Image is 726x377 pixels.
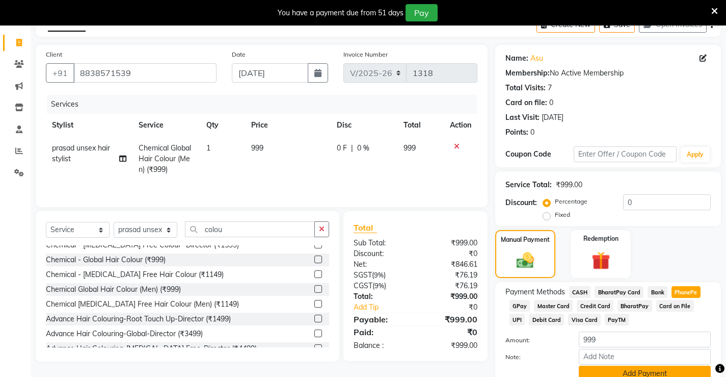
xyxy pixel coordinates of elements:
div: Coupon Code [505,149,574,160]
span: 9% [374,282,384,290]
input: Add Note [579,349,711,365]
div: 7 [548,83,552,93]
label: Amount: [498,336,571,345]
span: Master Card [534,300,573,312]
div: ₹999.00 [415,238,485,248]
div: Sub Total: [346,238,415,248]
span: 0 F [337,143,347,154]
input: Search or Scan [185,221,315,237]
div: Discount: [505,197,537,208]
th: Qty [200,114,245,137]
span: GPay [509,300,530,312]
label: Fixed [555,210,570,219]
span: Chemical Global Hair Colour (Men) (₹999) [139,143,191,174]
div: You have a payment due from 51 days [278,8,404,18]
div: ₹999.00 [415,313,485,325]
span: 999 [404,143,416,153]
div: Chemical Global Hair Colour (Men) (₹999) [46,284,181,295]
span: Visa Card [568,314,601,325]
div: Net: [346,259,415,270]
div: Points: [505,127,528,138]
button: Pay [406,4,438,21]
a: Add Tip [346,302,427,313]
div: Chemical - [MEDICAL_DATA] Free Colour -Director (₹1599) [46,240,239,250]
div: Service Total: [505,180,552,190]
span: UPI [509,314,525,325]
th: Total [397,114,444,137]
input: Amount [579,332,711,347]
label: Manual Payment [501,235,550,244]
div: Payable: [346,313,415,325]
span: PayTM [605,314,629,325]
span: PhonePe [671,286,701,298]
label: Client [46,50,62,59]
div: ₹999.00 [415,340,485,351]
span: Payment Methods [505,287,565,297]
div: ₹76.19 [415,270,485,281]
span: prasad unsex hair stylist [52,143,110,163]
th: Price [245,114,331,137]
input: Enter Offer / Coupon Code [574,146,677,162]
div: Advance Hair Colouring-Root Touch Up-Director (₹1499) [46,314,231,324]
div: Paid: [346,326,415,338]
span: SGST [354,270,372,280]
div: Chemical [MEDICAL_DATA] Free Hair Colour (Men) (₹1149) [46,299,239,310]
div: ₹846.61 [415,259,485,270]
th: Action [444,114,477,137]
div: ₹0 [415,248,485,259]
label: Redemption [583,234,619,243]
div: 0 [549,97,553,108]
span: | [351,143,353,154]
div: Services [47,95,485,114]
span: CASH [569,286,591,298]
span: Total [354,222,377,233]
label: Percentage [555,197,587,206]
div: 0 [530,127,534,138]
button: Apply [681,147,710,162]
div: ₹999.00 [556,180,582,190]
div: Balance : [346,340,415,351]
span: Debit Card [529,314,564,325]
div: No Active Membership [505,68,711,79]
div: Last Visit: [505,112,540,123]
div: ( ) [346,270,415,281]
button: +91 [46,63,74,83]
a: Asu [530,53,543,64]
span: 9% [374,271,384,279]
div: Card on file: [505,97,547,108]
img: _gift.svg [586,249,616,272]
span: BharatPay Card [595,286,643,298]
th: Stylist [46,114,132,137]
div: Chemical - [MEDICAL_DATA] Free Hair Colour (₹1149) [46,269,224,280]
div: Total: [346,291,415,302]
span: CGST [354,281,372,290]
div: Advance Hair Colouring-Global-Director (₹3499) [46,329,203,339]
div: Advance Hair Colouring-[MEDICAL_DATA] Free-Director (₹4499) [46,343,257,354]
label: Date [232,50,246,59]
span: Credit Card [577,300,613,312]
span: BharatPay [617,300,652,312]
label: Note: [498,353,571,362]
div: ₹0 [415,326,485,338]
span: Card on File [656,300,694,312]
div: Total Visits: [505,83,546,93]
label: Invoice Number [343,50,388,59]
div: Membership: [505,68,550,79]
span: 0 % [357,143,369,154]
input: Search by Name/Mobile/Email/Code [73,63,217,83]
th: Service [132,114,200,137]
span: 999 [251,143,263,153]
span: Bank [648,286,667,298]
div: ( ) [346,281,415,291]
div: ₹0 [427,302,485,313]
div: ₹76.19 [415,281,485,291]
th: Disc [331,114,397,137]
span: 1 [206,143,210,153]
div: [DATE] [542,112,563,123]
div: Chemical - Global Hair Colour (₹999) [46,255,166,265]
img: _cash.svg [511,250,540,271]
div: Discount: [346,248,415,259]
div: ₹999.00 [415,291,485,302]
div: Name: [505,53,528,64]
